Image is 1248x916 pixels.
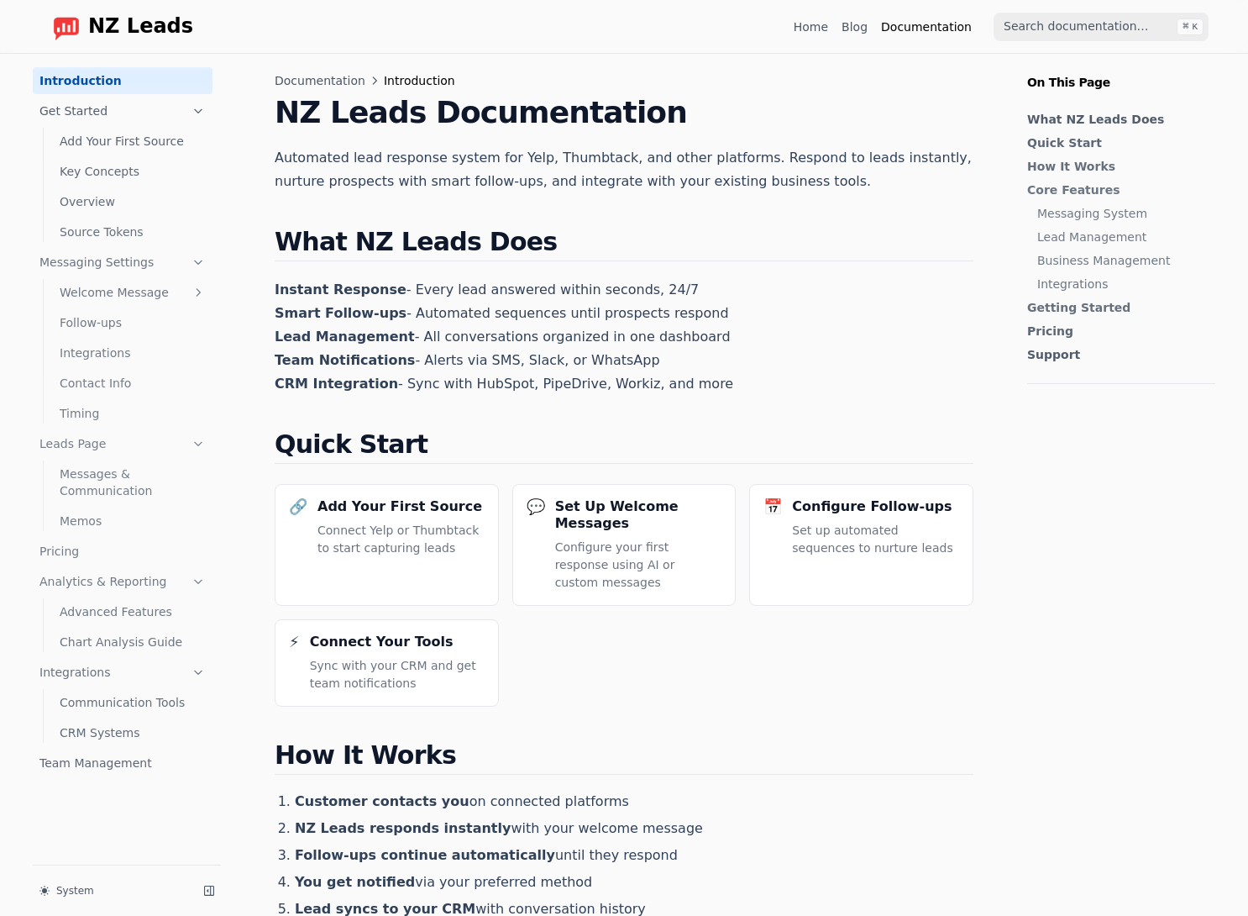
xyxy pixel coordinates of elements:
p: Sync with your CRM and get team notifications [310,657,485,692]
a: Integrations [33,659,212,686]
input: Search documentation… [994,13,1209,41]
a: Quick Start [1027,134,1207,151]
a: Analytics & Reporting [33,568,212,595]
a: 🔗Add Your First SourceConnect Yelp or Thumbtack to start capturing leads [275,484,499,606]
a: Source Tokens [53,218,212,245]
p: - Every lead answered within seconds, 24/7 - Automated sequences until prospects respond - All co... [275,278,973,396]
a: Core Features [1027,182,1207,198]
span: Documentation [275,72,365,89]
li: via your preferred method [295,872,973,892]
a: Welcome Message [53,279,212,306]
a: Support [1027,346,1207,363]
a: What NZ Leads Does [1027,111,1207,128]
li: on connected platforms [295,792,973,812]
a: Contact Info [53,370,212,397]
p: Connect Yelp or Thumbtack to start capturing leads [317,522,485,557]
a: Chart Analysis Guide [53,629,212,655]
strong: Smart Follow-ups [275,305,406,321]
a: Advanced Features [53,598,212,625]
button: Collapse sidebar [197,879,221,903]
li: with your welcome message [295,819,973,839]
div: 📅 [763,498,782,515]
span: Introduction [384,72,455,89]
a: Introduction [33,67,212,94]
a: Pricing [1027,323,1207,340]
li: until they respond [295,845,973,866]
img: logo [53,13,80,40]
a: 📅Configure Follow-upsSet up automated sequences to nurture leads [749,484,973,606]
strong: You get notified [295,874,415,890]
div: 🔗 [289,498,307,515]
p: Automated lead response system for Yelp, Thumbtack, and other platforms. Respond to leads instant... [275,146,973,193]
h3: Configure Follow-ups [792,498,952,515]
a: Business Management [1037,252,1207,269]
a: Home page [39,13,193,40]
a: How It Works [1027,158,1207,175]
strong: Team Notifications [275,352,415,368]
span: NZ Leads [88,15,193,39]
strong: CRM Integration [275,376,398,392]
div: 💬 [527,498,545,515]
a: Integrations [53,340,212,366]
a: Messaging Settings [33,249,212,276]
p: Set up automated sequences to nurture leads [792,522,959,557]
h2: What NZ Leads Does [275,227,973,261]
a: Home [794,18,828,35]
a: Memos [53,508,212,534]
a: Documentation [881,18,972,35]
a: Team Management [33,750,212,776]
a: Getting Started [1027,299,1207,316]
strong: Customer contacts you [295,793,469,809]
p: Configure your first response using AI or custom messages [555,539,722,592]
h2: How It Works [275,740,973,775]
a: Communication Tools [53,689,212,716]
strong: NZ Leads responds instantly [295,820,511,836]
div: ⚡ [289,634,300,650]
a: Blog [842,18,868,35]
h2: Quick Start [275,429,973,464]
a: Pricing [33,538,212,565]
a: 💬Set Up Welcome MessagesConfigure your first response using AI or custom messages [512,484,737,606]
h3: Set Up Welcome Messages [555,498,722,532]
a: Lead Management [1037,229,1207,245]
a: Key Concepts [53,158,212,185]
a: Overview [53,188,212,215]
h3: Add Your First Source [317,498,482,515]
h3: Connect Your Tools [310,634,454,650]
a: Messages & Communication [53,461,212,504]
a: CRM Systems [53,719,212,746]
p: On This Page [1014,54,1229,91]
a: Timing [53,400,212,427]
strong: Instant Response [275,282,406,297]
a: Leads Page [33,430,212,457]
h1: NZ Leads Documentation [275,96,973,129]
a: Messaging System [1037,205,1207,222]
a: Get Started [33,97,212,124]
a: Follow-ups [53,309,212,336]
button: System [33,879,191,903]
strong: Lead Management [275,329,415,345]
a: Add Your First Source [53,128,212,155]
a: Integrations [1037,276,1207,292]
a: ⚡Connect Your ToolsSync with your CRM and get team notifications [275,619,499,707]
strong: Follow-ups continue automatically [295,847,555,863]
